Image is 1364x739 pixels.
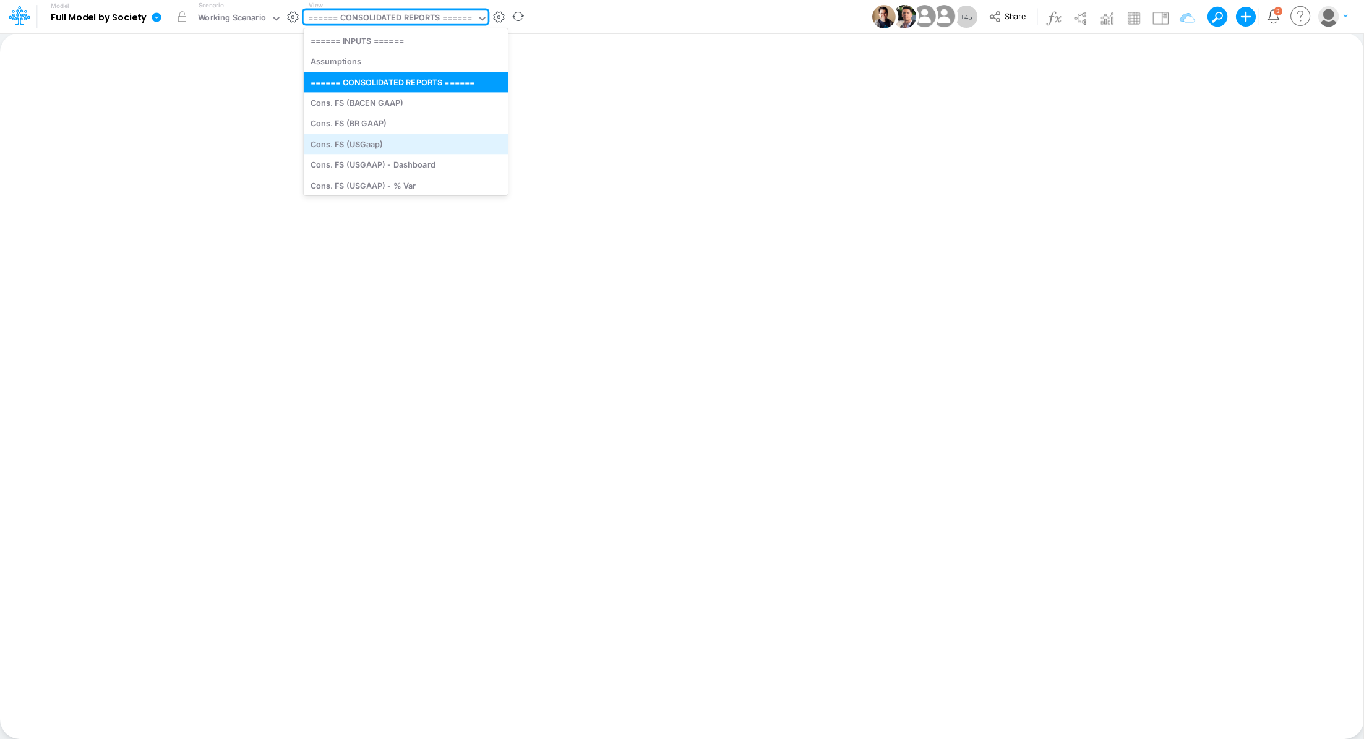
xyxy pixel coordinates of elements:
[309,1,323,10] label: View
[960,13,972,21] span: + 45
[1005,11,1026,20] span: Share
[308,12,473,26] div: ====== CONSOLIDATED REPORTS ======
[199,1,224,10] label: Scenario
[304,51,508,72] div: Assumptions
[304,72,508,92] div: ====== CONSOLIDATED REPORTS ======
[304,134,508,154] div: Cons. FS (USGaap)
[911,2,938,30] img: User Image Icon
[304,155,508,175] div: Cons. FS (USGAAP) - Dashboard
[983,7,1034,27] button: Share
[304,175,508,195] div: Cons. FS (USGAAP) - % Var
[872,5,896,28] img: User Image Icon
[304,113,508,134] div: Cons. FS (BR GAAP)
[1266,9,1280,23] a: Notifications
[893,5,916,28] img: User Image Icon
[51,2,69,10] label: Model
[304,30,508,51] div: ====== INPUTS ======
[51,12,147,23] b: Full Model by Society
[304,92,508,113] div: Cons. FS (BACEN GAAP)
[1276,8,1280,14] div: 3 unread items
[930,2,958,30] img: User Image Icon
[198,12,267,26] div: Working Scenario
